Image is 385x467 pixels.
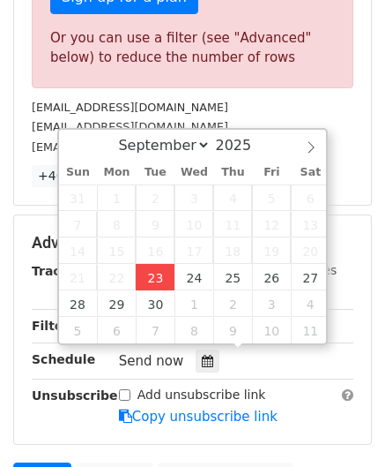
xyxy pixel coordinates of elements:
span: October 1, 2025 [174,290,213,317]
small: [EMAIL_ADDRESS][DOMAIN_NAME] [32,101,228,114]
label: Add unsubscribe link [137,386,266,404]
h5: Advanced [32,233,353,252]
span: September 19, 2025 [252,237,291,264]
span: September 6, 2025 [291,185,329,211]
input: Year [211,137,274,154]
span: October 4, 2025 [291,290,329,317]
span: Thu [213,167,252,178]
span: October 6, 2025 [97,317,136,343]
strong: Filters [32,319,77,333]
span: September 21, 2025 [59,264,98,290]
span: Sun [59,167,98,178]
strong: Schedule [32,352,95,366]
strong: Unsubscribe [32,388,118,403]
span: September 23, 2025 [136,264,174,290]
span: September 11, 2025 [213,211,252,237]
span: September 24, 2025 [174,264,213,290]
span: Mon [97,167,136,178]
span: Fri [252,167,291,178]
span: September 25, 2025 [213,264,252,290]
span: August 31, 2025 [59,185,98,211]
span: September 22, 2025 [97,264,136,290]
a: +46 more [32,165,106,187]
span: September 18, 2025 [213,237,252,264]
span: September 13, 2025 [291,211,329,237]
span: October 7, 2025 [136,317,174,343]
span: September 16, 2025 [136,237,174,264]
span: September 3, 2025 [174,185,213,211]
span: September 4, 2025 [213,185,252,211]
span: September 7, 2025 [59,211,98,237]
a: Copy unsubscribe link [119,409,278,425]
div: Or you can use a filter (see "Advanced" below) to reduce the number of rows [50,28,335,68]
span: October 3, 2025 [252,290,291,317]
span: October 10, 2025 [252,317,291,343]
span: September 15, 2025 [97,237,136,264]
span: Sat [291,167,329,178]
span: September 27, 2025 [291,264,329,290]
span: October 9, 2025 [213,317,252,343]
span: September 30, 2025 [136,290,174,317]
span: September 28, 2025 [59,290,98,317]
small: [EMAIL_ADDRESS][DOMAIN_NAME] [32,120,228,133]
span: September 5, 2025 [252,185,291,211]
span: September 2, 2025 [136,185,174,211]
span: October 2, 2025 [213,290,252,317]
iframe: Chat Widget [297,382,385,467]
span: September 26, 2025 [252,264,291,290]
span: October 8, 2025 [174,317,213,343]
span: October 11, 2025 [291,317,329,343]
span: September 10, 2025 [174,211,213,237]
span: September 9, 2025 [136,211,174,237]
span: September 29, 2025 [97,290,136,317]
strong: Tracking [32,264,91,278]
span: September 8, 2025 [97,211,136,237]
span: October 5, 2025 [59,317,98,343]
span: September 12, 2025 [252,211,291,237]
span: September 14, 2025 [59,237,98,264]
small: [EMAIL_ADDRESS][DOMAIN_NAME] [32,140,228,154]
span: September 1, 2025 [97,185,136,211]
span: Wed [174,167,213,178]
span: Send now [119,353,184,369]
span: Tue [136,167,174,178]
span: September 20, 2025 [291,237,329,264]
span: September 17, 2025 [174,237,213,264]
